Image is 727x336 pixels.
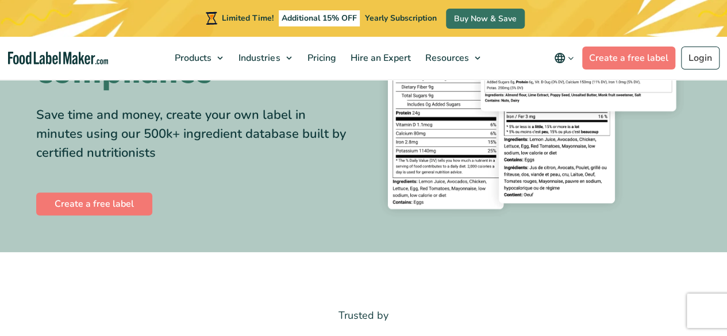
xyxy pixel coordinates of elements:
div: Save time and money, create your own label in minutes using our 500k+ ingredient database built b... [36,106,355,163]
a: Products [168,37,229,79]
a: Buy Now & Save [446,9,525,29]
a: Login [681,47,720,69]
span: Pricing [303,52,337,64]
span: Industries [235,52,281,64]
a: Create a free label [36,192,152,215]
a: Create a free label [582,47,675,69]
a: Resources [418,37,486,79]
span: Resources [421,52,470,64]
a: Hire an Expert [343,37,415,79]
p: Trusted by [36,307,691,324]
span: Additional 15% OFF [279,10,360,26]
span: Hire an Expert [347,52,411,64]
span: Yearly Subscription [365,13,437,24]
a: Pricing [300,37,340,79]
span: Products [171,52,213,64]
a: Industries [232,37,297,79]
span: Limited Time! [222,13,274,24]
